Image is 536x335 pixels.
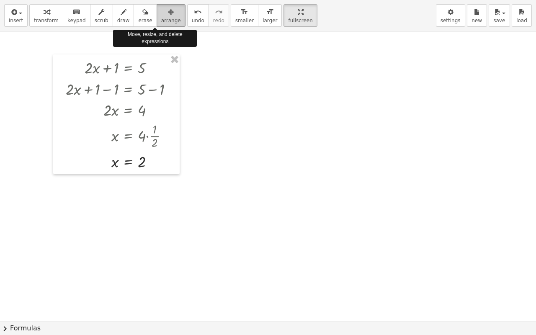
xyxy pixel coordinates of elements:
[213,18,224,23] span: redo
[472,18,482,23] span: new
[134,4,157,27] button: erase
[117,18,130,23] span: draw
[489,4,510,27] button: save
[266,7,274,17] i: format_size
[288,18,312,23] span: fullscreen
[441,18,461,23] span: settings
[67,18,86,23] span: keypad
[187,4,209,27] button: undoundo
[258,4,282,27] button: format_sizelarger
[157,4,186,27] button: arrange
[63,4,90,27] button: keyboardkeypad
[516,18,527,23] span: load
[90,4,113,27] button: scrub
[34,18,59,23] span: transform
[493,18,505,23] span: save
[72,7,80,17] i: keyboard
[192,18,204,23] span: undo
[436,4,465,27] button: settings
[138,18,152,23] span: erase
[467,4,487,27] button: new
[215,7,223,17] i: redo
[29,4,63,27] button: transform
[161,18,181,23] span: arrange
[9,18,23,23] span: insert
[283,4,317,27] button: fullscreen
[95,18,108,23] span: scrub
[209,4,229,27] button: redoredo
[240,7,248,17] i: format_size
[194,7,202,17] i: undo
[512,4,532,27] button: load
[235,18,254,23] span: smaller
[113,30,197,46] div: Move, resize, and delete expressions
[263,18,277,23] span: larger
[231,4,258,27] button: format_sizesmaller
[4,4,28,27] button: insert
[113,4,134,27] button: draw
